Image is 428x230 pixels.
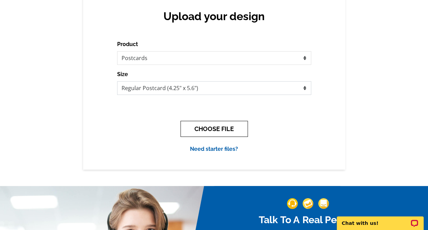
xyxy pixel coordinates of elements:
[117,40,138,48] label: Product
[117,70,128,78] label: Size
[223,214,392,226] h2: Talk To A Real Person
[332,209,428,230] iframe: LiveChat chat widget
[124,10,304,23] h2: Upload your design
[180,121,248,137] button: CHOOSE FILE
[302,198,313,209] img: support-img-2.png
[318,198,329,209] img: support-img-3_1.png
[190,146,238,152] a: Need starter files?
[287,198,298,209] img: support-img-1.png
